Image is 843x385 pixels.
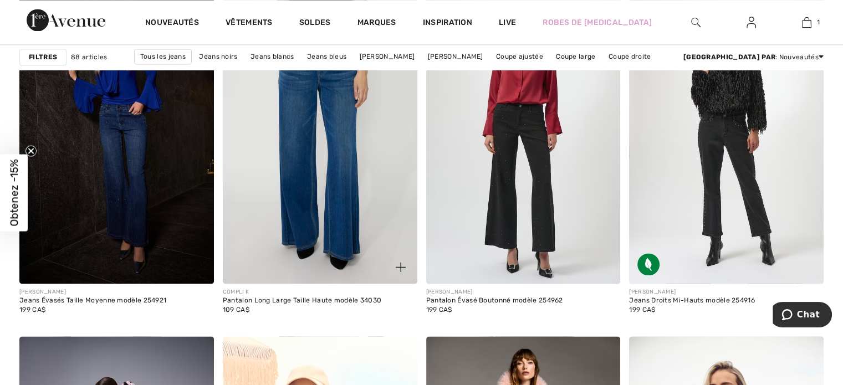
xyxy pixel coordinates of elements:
strong: Filtres [29,52,57,62]
img: Tissu écologique [637,253,660,275]
a: Robes de [MEDICAL_DATA] [543,17,652,28]
a: Jeans bleus [302,49,352,64]
div: [PERSON_NAME] [426,288,563,296]
a: Soldes [299,18,331,29]
img: Mes infos [747,16,756,29]
a: Se connecter [738,16,765,29]
div: Jeans Droits Mi-Hauts modèle 254916 [629,296,755,304]
a: Vêtements [226,18,273,29]
div: : Nouveautés [683,52,824,62]
a: Nouveautés [145,18,199,29]
a: [PERSON_NAME] [354,49,420,64]
img: recherche [691,16,701,29]
span: Obtenez -15% [8,159,21,226]
span: 1 [817,17,820,27]
span: 109 CA$ [223,305,249,313]
iframe: Ouvre un widget dans lequel vous pouvez chatter avec l’un de nos agents [773,302,832,330]
a: Live [499,17,516,28]
a: [PERSON_NAME] [422,49,489,64]
img: plus_v2.svg [396,262,406,272]
div: COMPLI K [223,288,382,296]
span: 199 CA$ [426,305,452,313]
span: 199 CA$ [629,305,655,313]
span: Inspiration [423,18,472,29]
strong: [GEOGRAPHIC_DATA] par [683,53,775,61]
a: 1 [779,16,834,29]
span: 88 articles [71,52,107,62]
a: Jeans noirs [193,49,243,64]
img: 1ère Avenue [27,9,105,31]
button: Close teaser [25,145,37,156]
div: Pantalon Long Large Taille Haute modèle 34030 [223,296,382,304]
a: Coupe droite [603,49,657,64]
div: [PERSON_NAME] [19,288,166,296]
a: Coupe large [550,49,601,64]
a: Coupe ajustée [491,49,549,64]
img: Mon panier [802,16,811,29]
div: Pantalon Évasé Boutonné modèle 254962 [426,296,563,304]
a: Marques [357,18,396,29]
a: Jeans blancs [245,49,300,64]
div: Jeans Évasés Taille Moyenne modèle 254921 [19,296,166,304]
a: Tous les jeans [134,49,192,64]
span: 199 CA$ [19,305,45,313]
div: [PERSON_NAME] [629,288,755,296]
